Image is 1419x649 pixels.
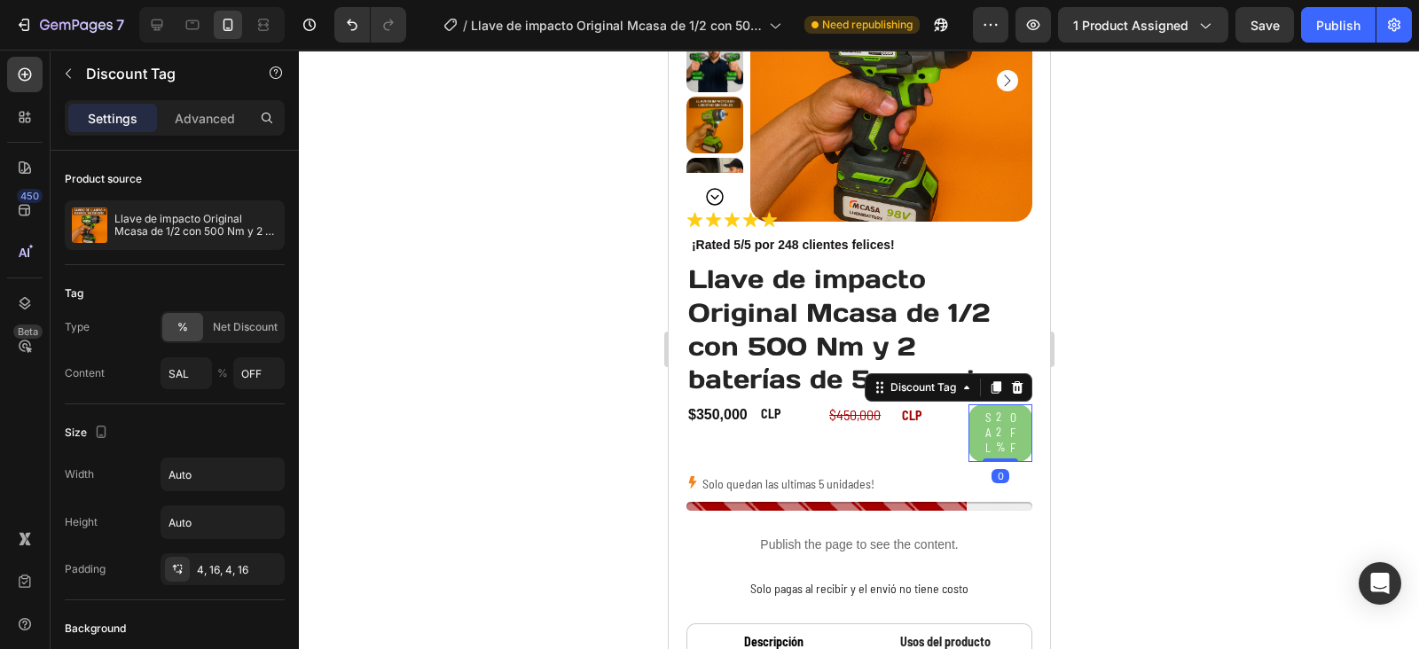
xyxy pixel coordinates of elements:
input: OFF [233,357,285,389]
div: Size [65,421,112,445]
p: Settings [88,109,137,128]
input: Auto [161,506,284,538]
span: % [217,365,228,381]
div: Type [65,319,90,335]
span: 1 product assigned [1073,16,1188,35]
div: Open Intercom Messenger [1359,562,1401,605]
input: SALE [161,357,212,389]
div: 450 [17,189,43,203]
p: Discount Tag [86,63,237,84]
div: Background [65,621,126,637]
img: product feature img [72,207,107,243]
div: Beta [13,324,43,339]
div: Tag [65,285,83,301]
p: 7 [116,14,124,35]
div: Product source [65,171,142,187]
span: Save [1250,18,1280,33]
div: Publish [1316,16,1360,35]
p: Advanced [175,109,235,128]
button: 1 product assigned [1058,7,1228,43]
span: Net Discount [213,319,278,335]
input: Auto [161,458,284,490]
button: Publish [1301,7,1376,43]
div: 4, 16, 4, 16 [197,562,280,578]
button: Save [1235,7,1294,43]
div: Height [65,514,98,530]
button: 7 [7,7,132,43]
span: / [463,16,467,35]
span: Llave de impacto Original Mcasa de 1/2 con 500 Nm y 2 baterías de 5 amperios [471,16,762,35]
div: Content [65,365,105,381]
span: Need republishing [822,17,913,33]
div: Padding [65,561,106,577]
span: % [177,319,188,335]
p: Llave de impacto Original Mcasa de 1/2 con 500 Nm y 2 baterías de 5 amperios [114,213,278,238]
iframe: Design area [669,50,1050,649]
div: Width [65,466,94,482]
div: Undo/Redo [334,7,406,43]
